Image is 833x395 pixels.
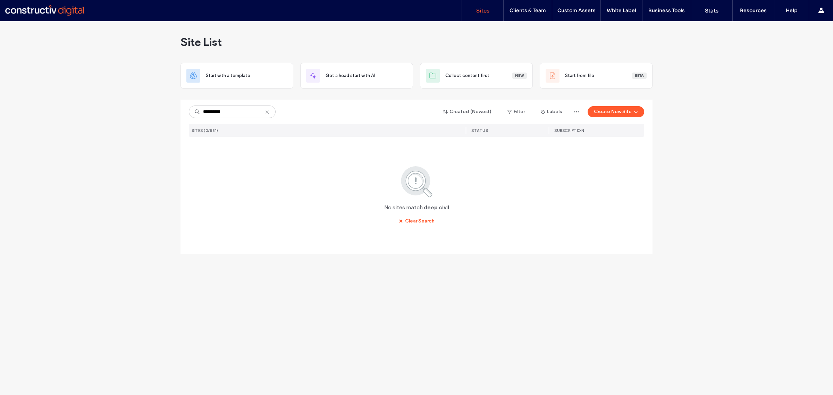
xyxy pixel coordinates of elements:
[384,204,423,211] span: No sites match
[512,73,527,79] div: New
[565,72,594,79] span: Start from file
[180,35,222,49] span: Site List
[192,128,218,133] span: SITES (0/551)
[420,63,533,89] div: Collect content firstNew
[206,72,250,79] span: Start with a template
[705,7,718,14] label: Stats
[588,106,644,117] button: Create New Site
[471,128,488,133] span: STATUS
[445,72,489,79] span: Collect content first
[393,216,441,227] button: Clear Search
[180,63,293,89] div: Start with a template
[557,7,596,14] label: Custom Assets
[500,106,532,117] button: Filter
[300,63,413,89] div: Get a head start with AI
[786,7,798,14] label: Help
[607,7,636,14] label: White Label
[535,106,568,117] button: Labels
[510,7,546,14] label: Clients & Team
[437,106,498,117] button: Created (Newest)
[540,63,653,89] div: Start from fileBeta
[554,128,584,133] span: SUBSCRIPTION
[476,7,489,14] label: Sites
[632,73,647,79] div: Beta
[326,72,375,79] span: Get a head start with AI
[648,7,685,14] label: Business Tools
[424,204,449,211] span: deep civil
[392,165,442,198] img: search.svg
[740,7,767,14] label: Resources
